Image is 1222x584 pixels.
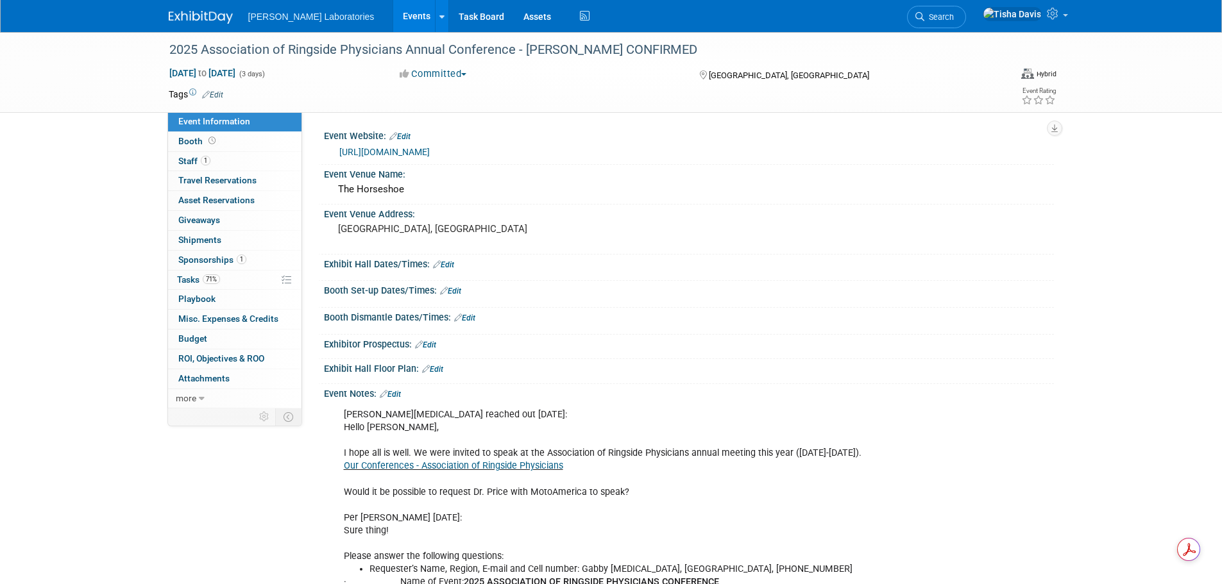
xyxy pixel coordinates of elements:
button: Committed [395,67,471,81]
div: Exhibit Hall Floor Plan: [324,359,1054,376]
div: Event Website: [324,126,1054,143]
a: Sponsorships1 [168,251,301,270]
span: Shipments [178,235,221,245]
div: The Horseshoe [334,179,1044,199]
div: Event Rating [1021,88,1056,94]
span: Playbook [178,294,216,304]
span: (3 days) [238,70,265,78]
div: Event Format [925,67,1057,86]
a: ROI, Objectives & ROO [168,349,301,369]
td: Personalize Event Tab Strip [253,408,276,425]
a: Giveaways [168,211,301,230]
a: Edit [422,365,443,374]
a: Event Information [168,112,301,131]
span: Event Information [178,116,250,126]
a: Edit [415,340,436,349]
span: 1 [237,254,246,264]
span: 1 [201,156,210,165]
div: 2025 Association of Ringside Physicians Annual Conference - [PERSON_NAME] CONFIRMED [165,38,981,62]
span: Attachments [178,373,230,383]
span: Giveaways [178,215,220,225]
span: Booth not reserved yet [206,136,218,146]
a: Misc. Expenses & Credits [168,310,301,329]
td: Toggle Event Tabs [275,408,301,425]
span: Booth [178,136,218,146]
a: Our Conferences - Association of Ringside Physicians [344,460,563,471]
div: Exhibit Hall Dates/Times: [324,254,1054,271]
span: to [196,68,208,78]
a: Asset Reservations [168,191,301,210]
span: Sponsorships [178,254,246,265]
div: Event Format [1021,67,1057,79]
a: Playbook [168,290,301,309]
a: Edit [202,90,223,99]
span: Asset Reservations [178,195,255,205]
div: Exhibitor Prospectus: [324,335,1054,351]
a: Edit [433,260,454,269]
pre: [GEOGRAPHIC_DATA], [GEOGRAPHIC_DATA] [338,223,614,235]
a: [URL][DOMAIN_NAME] [339,147,430,157]
img: Tisha Davis [983,7,1042,21]
span: [PERSON_NAME] Laboratories [248,12,375,22]
a: Edit [454,313,475,322]
img: Format-Hybrid.png [1021,69,1034,79]
span: Misc. Expenses & Credits [178,313,278,324]
span: Travel Reservations [178,175,257,185]
a: Staff1 [168,152,301,171]
span: Staff [178,156,210,166]
span: ROI, Objectives & ROO [178,353,264,363]
td: Tags [169,88,223,101]
a: Edit [380,390,401,399]
a: Edit [389,132,411,141]
div: Hybrid [1036,69,1057,79]
span: [GEOGRAPHIC_DATA], [GEOGRAPHIC_DATA] [709,71,869,80]
a: Edit [440,287,461,296]
a: Search [907,6,966,28]
div: Event Venue Address: [324,204,1054,221]
span: Tasks [177,274,220,285]
a: more [168,389,301,408]
span: [DATE] [DATE] [169,67,236,79]
div: Booth Dismantle Dates/Times: [324,308,1054,324]
div: Event Notes: [324,384,1054,401]
img: ExhibitDay [169,11,233,24]
span: Search [924,12,954,22]
span: 71% [203,274,220,284]
span: more [176,393,196,403]
a: Shipments [168,231,301,250]
a: Tasks71% [168,271,301,290]
a: Budget [168,330,301,349]
a: Travel Reservations [168,171,301,190]
div: Booth Set-up Dates/Times: [324,281,1054,297]
span: Budget [178,333,207,344]
a: Booth [168,132,301,151]
div: Event Venue Name: [324,165,1054,181]
a: Attachments [168,369,301,388]
li: Requester’s Name, Region, E-mail and Cell number: Gabby [MEDICAL_DATA], [GEOGRAPHIC_DATA], [PHONE... [369,563,905,576]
